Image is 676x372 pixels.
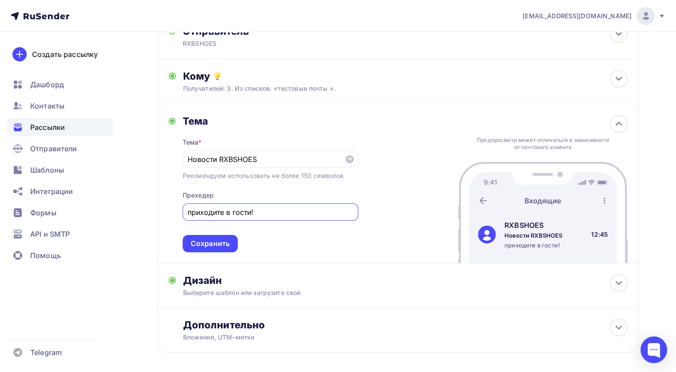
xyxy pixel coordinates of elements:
div: Дизайн [183,274,628,287]
a: Формы [7,204,113,222]
div: Кому [183,70,628,82]
span: Telegram [30,347,62,358]
div: Вложения, UTM–метки [183,333,583,342]
a: Отправители [7,140,113,158]
div: Создать рассылку [32,49,98,60]
span: Дашборд [30,79,64,90]
span: Шаблоны [30,165,64,175]
a: Дашборд [7,76,113,93]
span: API и SMTP [30,229,70,239]
a: Рассылки [7,118,113,136]
div: Дополнительно [183,319,628,331]
input: Текст, который будут видеть подписчики [188,207,353,218]
a: Контакты [7,97,113,115]
div: RXBSHOES [183,39,356,48]
span: Отправители [30,143,77,154]
div: Прехедер [183,191,214,200]
span: [EMAIL_ADDRESS][DOMAIN_NAME] [523,12,632,20]
div: Тема [183,115,358,127]
div: Тема [183,138,202,147]
div: 12:45 [591,230,608,239]
div: Рекомендуем использовать не более 150 символов [183,171,344,180]
a: Шаблоны [7,161,113,179]
div: RXBSHOES [504,220,562,230]
div: приходите в гости! [504,241,562,249]
div: Сохранить [191,239,230,249]
span: Интеграции [30,186,73,197]
span: Формы [30,207,56,218]
span: Рассылки [30,122,65,133]
span: Помощь [30,250,61,261]
div: Получателей: 3. Из списков: «тестовые почты ». [183,84,583,93]
div: Выберите шаблон или загрузите свой [183,288,583,297]
span: Контакты [30,101,64,111]
div: Предпросмотр может отличаться в зависимости от почтового клиента [475,137,612,151]
a: [EMAIL_ADDRESS][DOMAIN_NAME] [523,7,665,25]
input: Укажите тему письма [188,154,340,165]
div: Новости RXBSHOES [504,231,562,239]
